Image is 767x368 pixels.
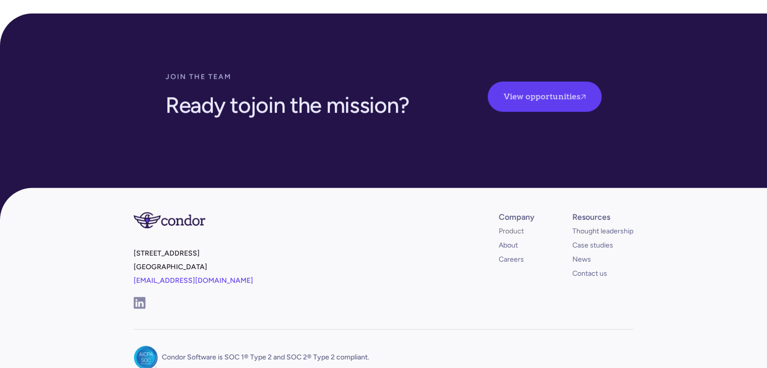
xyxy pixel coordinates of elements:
[134,276,253,285] a: [EMAIL_ADDRESS][DOMAIN_NAME]
[488,82,602,112] a: View opportunities
[572,255,591,265] a: News
[499,240,518,251] a: About
[134,247,380,295] p: [STREET_ADDRESS] [GEOGRAPHIC_DATA]
[165,67,409,87] div: Join the team
[580,94,585,100] span: 
[499,212,535,222] div: Company
[572,226,633,236] a: Thought leadership
[499,255,524,265] a: Careers
[572,240,613,251] a: Case studies
[499,226,524,236] a: Product
[572,212,610,222] div: Resources
[250,92,409,118] span: join the mission?
[165,87,409,119] h2: Ready to
[572,269,607,279] a: Contact us
[162,352,369,362] p: Condor Software is SOC 1® Type 2 and SOC 2® Type 2 compliant.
